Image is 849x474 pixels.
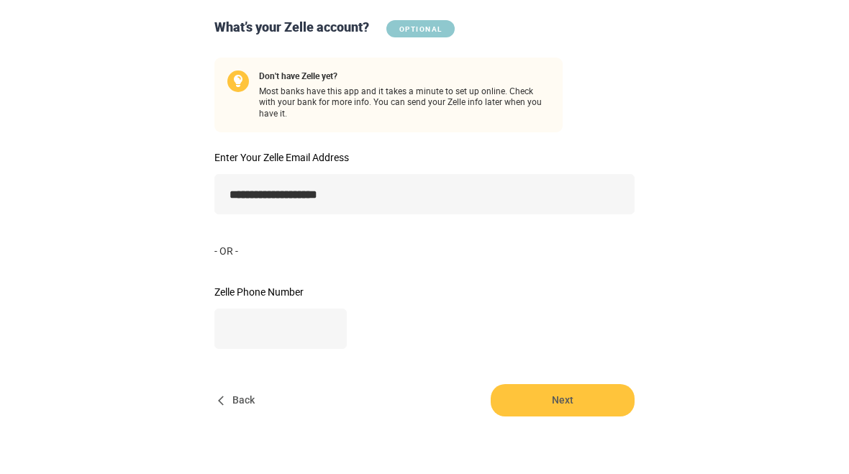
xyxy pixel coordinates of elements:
span: OPTIONAL [386,20,455,37]
button: Back [214,384,260,416]
button: Next [491,384,635,416]
span: Most banks have this app and it takes a minute to set up online. Check with your bank for more in... [259,70,550,120]
div: - OR - [209,244,640,258]
div: What’s your Zelle account? [209,18,640,37]
label: Zelle Phone Number [214,287,347,297]
span: Don't have Zelle yet? [259,70,550,82]
label: Enter Your Zelle Email Address [214,152,635,163]
img: Bulb [227,70,249,92]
